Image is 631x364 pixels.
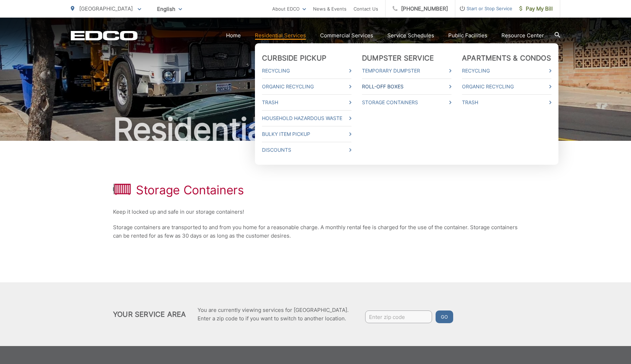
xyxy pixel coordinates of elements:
[262,130,351,138] a: Bulky Item Pickup
[354,5,378,13] a: Contact Us
[262,114,351,123] a: Household Hazardous Waste
[71,112,560,147] h2: Residential Services
[362,67,451,75] a: Temporary Dumpster
[113,310,186,319] h2: Your Service Area
[262,82,351,91] a: Organic Recycling
[226,31,241,40] a: Home
[152,3,187,15] span: English
[262,146,351,154] a: Discounts
[501,31,544,40] a: Resource Center
[255,31,306,40] a: Residential Services
[362,82,451,91] a: Roll-Off Boxes
[387,31,434,40] a: Service Schedules
[262,67,351,75] a: Recycling
[462,98,551,107] a: Trash
[462,82,551,91] a: Organic Recycling
[198,306,349,323] p: You are currently viewing services for [GEOGRAPHIC_DATA]. Enter a zip code to if you want to swit...
[519,5,553,13] span: Pay My Bill
[262,54,326,62] a: Curbside Pickup
[136,183,244,197] h1: Storage Containers
[272,5,306,13] a: About EDCO
[79,5,133,12] span: [GEOGRAPHIC_DATA]
[262,98,351,107] a: Trash
[436,310,453,323] button: Go
[462,67,551,75] a: Recycling
[113,208,518,216] p: Keep it locked up and safe in our storage containers!
[320,31,373,40] a: Commercial Services
[448,31,487,40] a: Public Facilities
[313,5,346,13] a: News & Events
[71,31,138,40] a: EDCD logo. Return to the homepage.
[462,54,551,62] a: Apartments & Condos
[365,310,432,323] input: Enter zip code
[113,223,518,240] p: Storage containers are transported to and from you home for a reasonable charge. A monthly rental...
[362,54,434,62] a: Dumpster Service
[362,98,451,107] a: Storage Containers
